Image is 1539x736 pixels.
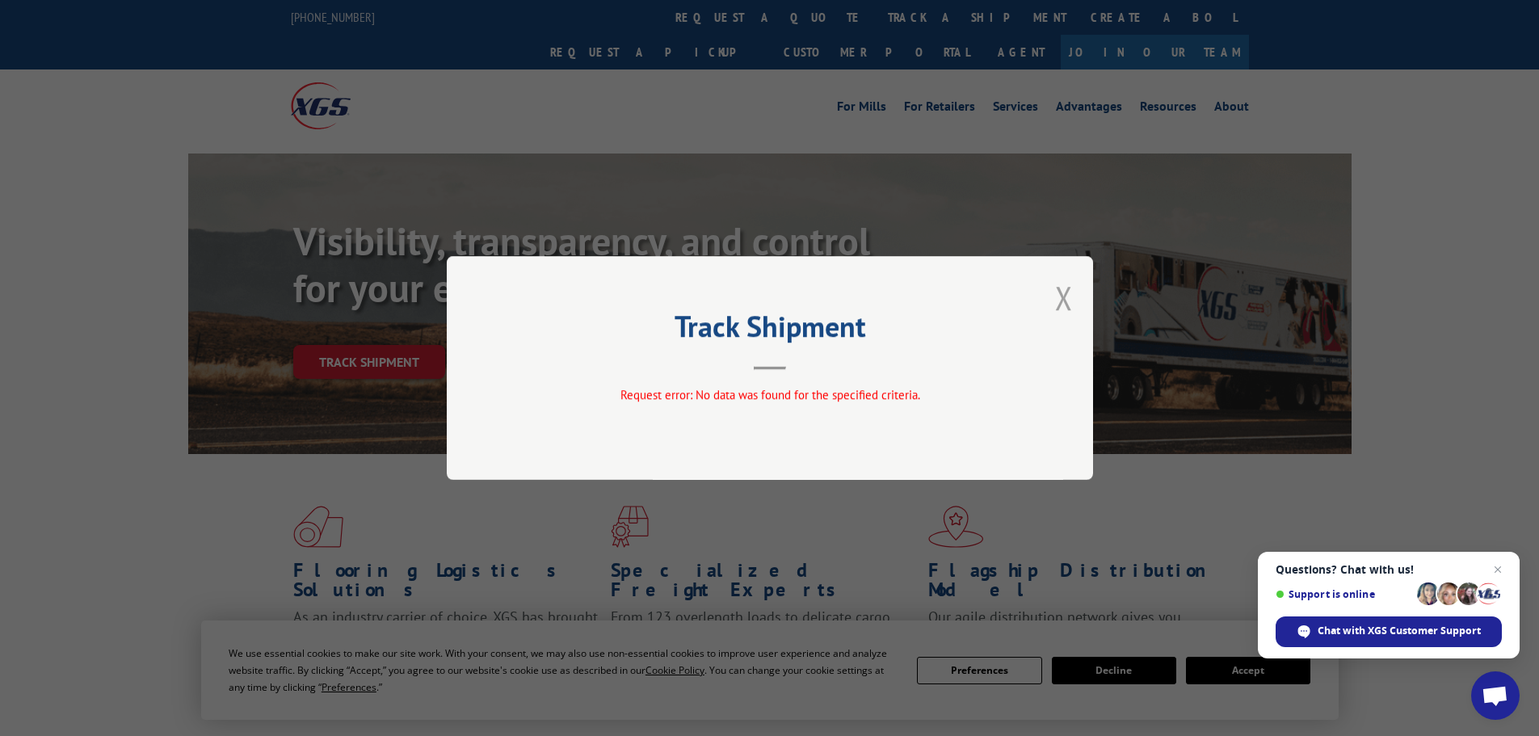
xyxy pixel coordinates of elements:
span: Request error: No data was found for the specified criteria. [620,387,919,402]
div: Chat with XGS Customer Support [1276,616,1502,647]
span: Questions? Chat with us! [1276,563,1502,576]
span: Support is online [1276,588,1411,600]
span: Close chat [1488,560,1507,579]
div: Open chat [1471,671,1520,720]
h2: Track Shipment [528,315,1012,346]
span: Chat with XGS Customer Support [1318,624,1481,638]
button: Close modal [1055,276,1073,319]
